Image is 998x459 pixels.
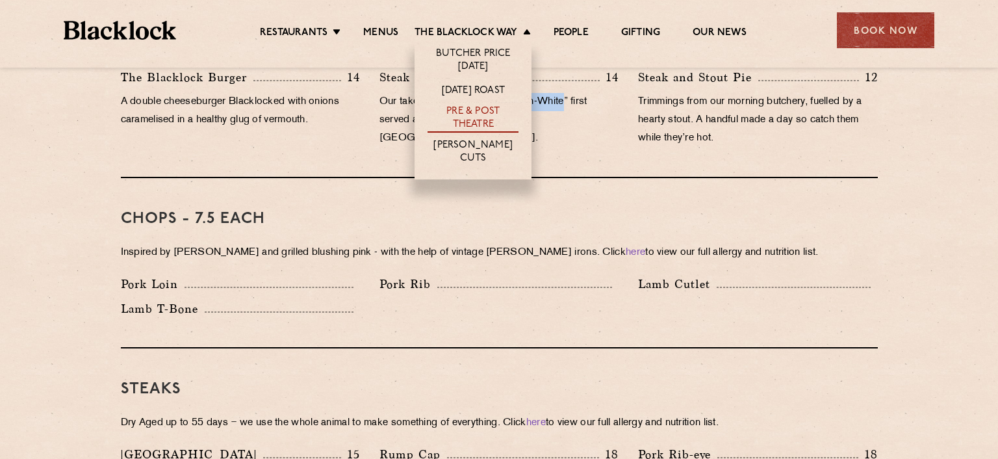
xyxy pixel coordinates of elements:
a: Restaurants [260,27,327,41]
a: here [626,248,645,257]
a: People [554,27,589,41]
p: Our take on the classic “Steak-On-White” first served at [PERSON_NAME] in [GEOGRAPHIC_DATA] in [D... [379,93,619,148]
p: Dry Aged up to 55 days − we use the whole animal to make something of everything. Click to view o... [121,414,878,432]
a: The Blacklock Way [415,27,517,41]
p: Pork Loin [121,275,185,293]
p: Lamb T-Bone [121,300,205,318]
p: A double cheeseburger Blacklocked with onions caramelised in a healthy glug of vermouth. [121,93,360,129]
a: Pre & Post Theatre [428,105,518,133]
a: here [526,418,546,428]
a: Menus [363,27,398,41]
p: Steak and Stout Pie [638,68,758,86]
h3: Steaks [121,381,878,398]
a: Our News [693,27,747,41]
a: Butcher Price [DATE] [428,47,518,75]
img: BL_Textured_Logo-footer-cropped.svg [64,21,176,40]
a: [PERSON_NAME] Cuts [428,139,518,166]
p: 14 [600,69,619,86]
p: Pork Rib [379,275,437,293]
p: Lamb Cutlet [638,275,717,293]
p: 12 [859,69,878,86]
p: Steak Sarnie [379,68,457,86]
p: Trimmings from our morning butchery, fuelled by a hearty stout. A handful made a day so catch the... [638,93,877,148]
h3: Chops - 7.5 each [121,211,878,228]
p: Inspired by [PERSON_NAME] and grilled blushing pink - with the help of vintage [PERSON_NAME] iron... [121,244,878,262]
p: The Blacklock Burger [121,68,253,86]
a: [DATE] Roast [442,85,505,99]
div: Book Now [837,12,934,48]
p: 14 [341,69,360,86]
a: Gifting [621,27,660,41]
